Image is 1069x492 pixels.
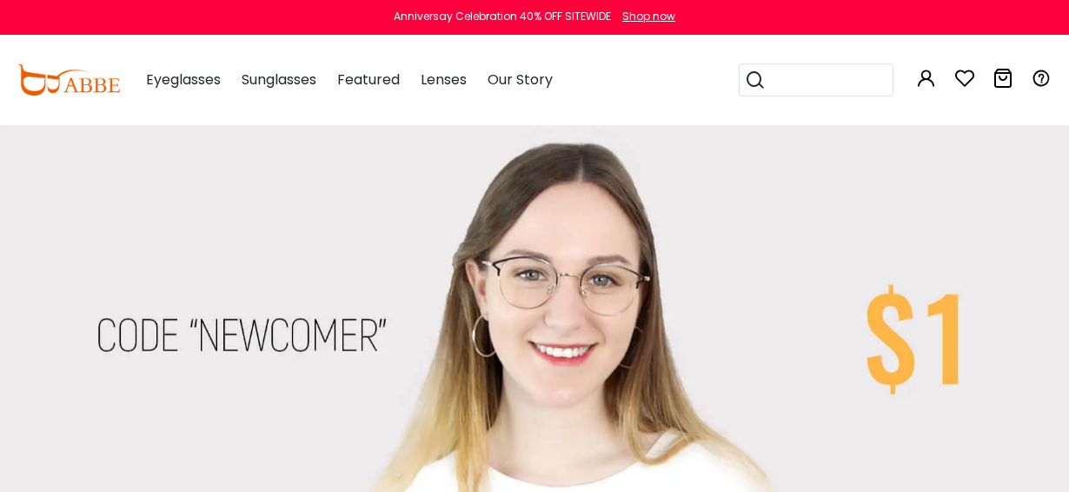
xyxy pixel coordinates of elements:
[146,70,221,90] span: Eyeglasses
[242,70,316,90] span: Sunglasses
[17,64,120,96] img: abbeglasses.com
[614,9,675,23] a: Shop now
[337,70,400,90] span: Featured
[622,9,675,24] div: Shop now
[421,70,467,90] span: Lenses
[394,9,611,24] div: Anniversay Celebration 40% OFF SITEWIDE
[488,70,553,90] span: Our Story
